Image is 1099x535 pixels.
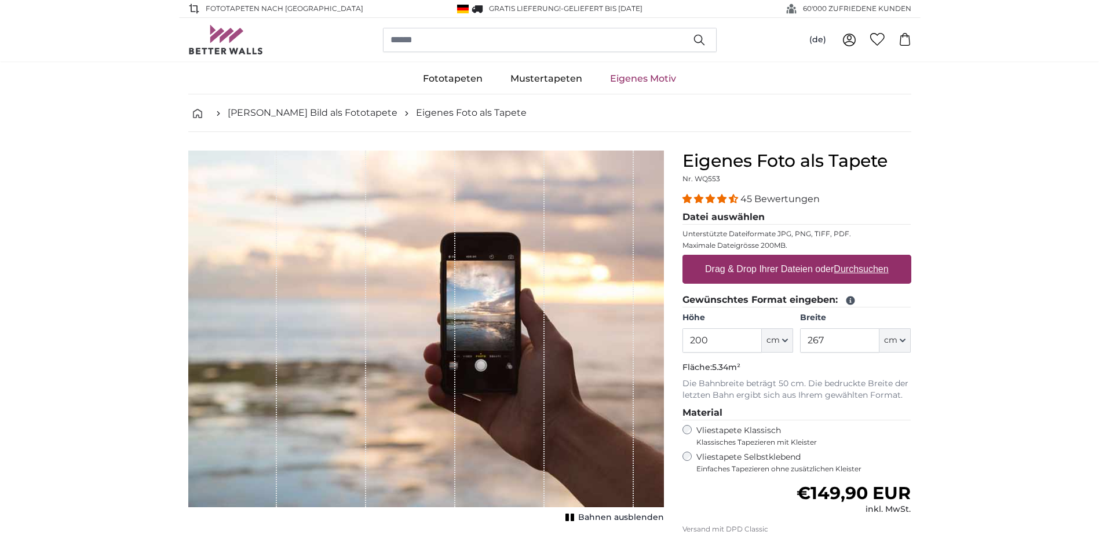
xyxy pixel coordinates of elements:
p: Versand mit DPD Classic [682,525,911,534]
label: Vliestapete Selbstklebend [696,452,911,474]
legend: Datei auswählen [682,210,911,225]
legend: Material [682,406,911,420]
span: €149,90 EUR [797,482,911,504]
p: Maximale Dateigrösse 200MB. [682,241,911,250]
legend: Gewünschtes Format eingeben: [682,293,911,307]
p: Die Bahnbreite beträgt 50 cm. Die bedruckte Breite der letzten Bahn ergibt sich aus Ihrem gewählt... [682,378,911,401]
span: GRATIS Lieferung! [489,4,561,13]
p: Fläche: [682,362,911,373]
span: Nr. WQ553 [682,174,720,183]
h1: Eigenes Foto als Tapete [682,151,911,171]
a: Eigenes Motiv [596,64,690,94]
label: Höhe [682,312,793,324]
button: Bahnen ausblenden [562,510,664,526]
p: Unterstützte Dateiformate JPG, PNG, TIFF, PDF. [682,229,911,239]
button: (de) [800,30,835,50]
div: inkl. MwSt. [797,504,911,515]
nav: breadcrumbs [188,94,911,132]
span: Bahnen ausblenden [578,512,664,523]
span: cm [884,335,897,346]
div: 1 of 1 [188,151,664,526]
span: 5.34m² [712,362,740,372]
label: Breite [800,312,911,324]
img: Deutschland [457,5,469,13]
span: 4.36 stars [682,193,740,204]
span: 45 Bewertungen [740,193,820,204]
span: cm [766,335,780,346]
a: Mustertapeten [496,64,596,94]
button: cm [879,328,911,353]
img: Betterwalls [188,25,264,54]
span: - [561,4,642,13]
span: Geliefert bis [DATE] [564,4,642,13]
label: Vliestapete Klassisch [696,425,901,447]
span: Klassisches Tapezieren mit Kleister [696,438,901,447]
a: Fototapeten [409,64,496,94]
a: Eigenes Foto als Tapete [416,106,527,120]
span: 60'000 ZUFRIEDENE KUNDEN [803,3,911,14]
span: Fototapeten nach [GEOGRAPHIC_DATA] [206,3,363,14]
span: Einfaches Tapezieren ohne zusätzlichen Kleister [696,464,911,474]
a: [PERSON_NAME] Bild als Fototapete [228,106,397,120]
button: cm [762,328,793,353]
